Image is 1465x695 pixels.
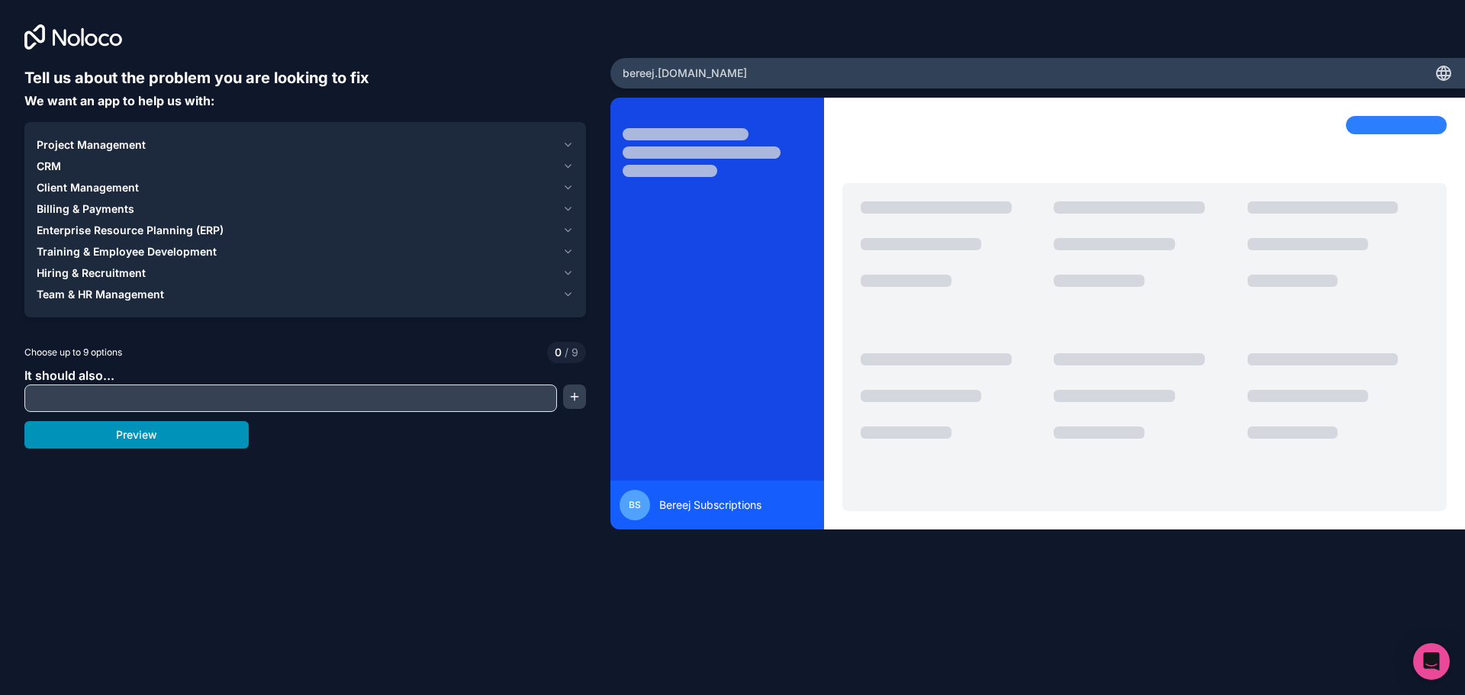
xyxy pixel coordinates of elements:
span: It should also... [24,368,114,383]
span: 9 [562,345,578,360]
span: / [565,346,568,359]
span: Training & Employee Development [37,244,217,259]
span: Enterprise Resource Planning (ERP) [37,223,224,238]
span: Team & HR Management [37,287,164,302]
button: Training & Employee Development [37,241,574,262]
span: Billing & Payments [37,201,134,217]
button: CRM [37,156,574,177]
button: Client Management [37,177,574,198]
span: Project Management [37,137,146,153]
button: Billing & Payments [37,198,574,220]
button: Enterprise Resource Planning (ERP) [37,220,574,241]
span: 0 [555,345,562,360]
span: bereej .[DOMAIN_NAME] [623,66,747,81]
div: Open Intercom Messenger [1413,643,1450,680]
span: We want an app to help us with: [24,93,214,108]
button: Team & HR Management [37,284,574,305]
span: Choose up to 9 options [24,346,122,359]
span: Client Management [37,180,139,195]
span: Hiring & Recruitment [37,265,146,281]
span: CRM [37,159,61,174]
button: Preview [24,421,249,449]
h6: Tell us about the problem you are looking to fix [24,67,586,88]
button: Hiring & Recruitment [37,262,574,284]
button: Project Management [37,134,574,156]
span: BS [629,499,641,511]
span: Bereej Subscriptions [659,497,761,513]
